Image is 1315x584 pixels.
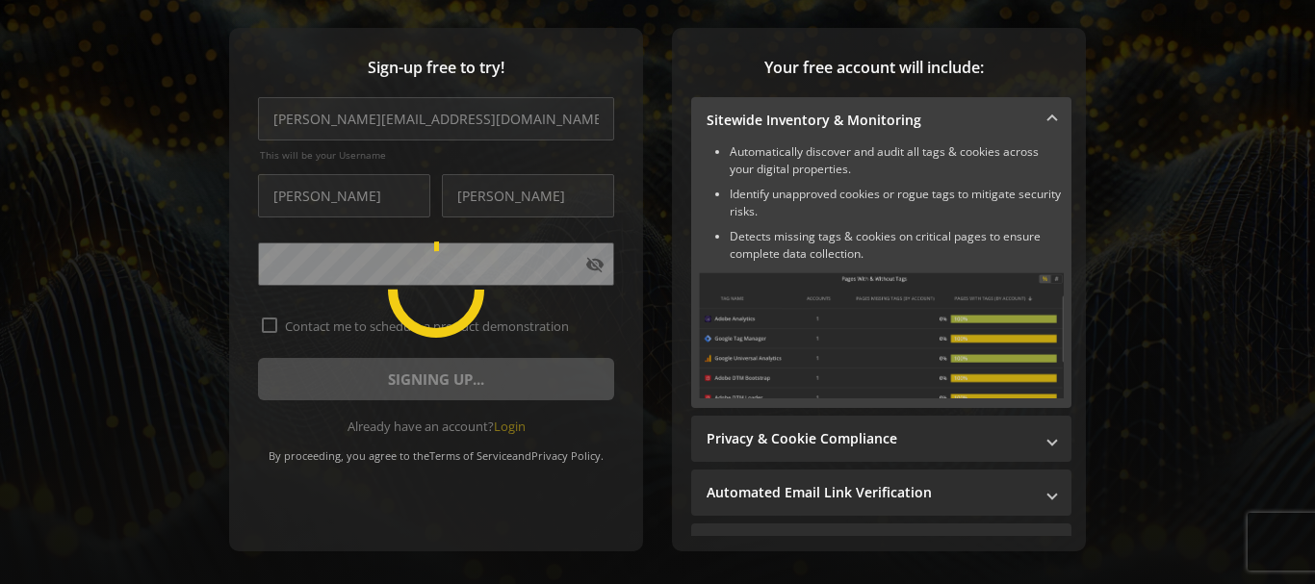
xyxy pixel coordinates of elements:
[730,228,1064,263] li: Detects missing tags & cookies on critical pages to ensure complete data collection.
[707,483,1033,502] mat-panel-title: Automated Email Link Verification
[429,448,512,463] a: Terms of Service
[258,436,614,463] div: By proceeding, you agree to the and .
[699,272,1064,398] img: Sitewide Inventory & Monitoring
[258,57,614,79] span: Sign-up free to try!
[707,429,1033,448] mat-panel-title: Privacy & Cookie Compliance
[691,57,1057,79] span: Your free account will include:
[691,143,1071,408] div: Sitewide Inventory & Monitoring
[691,416,1071,462] mat-expansion-panel-header: Privacy & Cookie Compliance
[691,523,1071,570] mat-expansion-panel-header: Performance Monitoring with Web Vitals
[531,448,601,463] a: Privacy Policy
[730,143,1064,178] li: Automatically discover and audit all tags & cookies across your digital properties.
[707,111,1033,130] mat-panel-title: Sitewide Inventory & Monitoring
[691,470,1071,516] mat-expansion-panel-header: Automated Email Link Verification
[691,97,1071,143] mat-expansion-panel-header: Sitewide Inventory & Monitoring
[730,186,1064,220] li: Identify unapproved cookies or rogue tags to mitigate security risks.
